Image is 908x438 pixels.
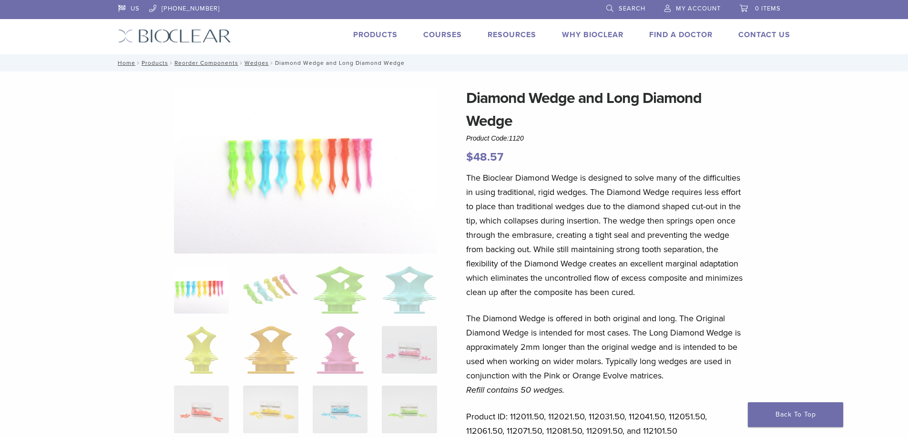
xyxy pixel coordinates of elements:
img: Diamond Wedge and Long Diamond Wedge - Image 10 [243,386,298,433]
img: Diamond Wedge and Long Diamond Wedge - Image 4 [382,266,437,314]
a: Products [142,60,168,66]
span: Search [619,5,645,12]
p: The Bioclear Diamond Wedge is designed to solve many of the difficulties in using traditional, ri... [466,171,746,299]
a: Courses [423,30,462,40]
span: / [238,61,245,65]
a: Contact Us [738,30,790,40]
a: Find A Doctor [649,30,713,40]
p: The Diamond Wedge is offered in both original and long. The Original Diamond Wedge is intended fo... [466,311,746,397]
img: DSC_0187_v3-1920x1218-1.png [174,87,437,254]
img: Diamond Wedge and Long Diamond Wedge - Image 2 [243,266,298,314]
a: Products [353,30,398,40]
h1: Diamond Wedge and Long Diamond Wedge [466,87,746,132]
img: Diamond Wedge and Long Diamond Wedge - Image 6 [245,326,297,374]
span: / [135,61,142,65]
img: Diamond Wedge and Long Diamond Wedge - Image 5 [184,326,219,374]
a: Home [115,60,135,66]
span: 0 items [755,5,781,12]
img: DSC_0187_v3-1920x1218-1-324x324.png [174,266,229,314]
img: Diamond Wedge and Long Diamond Wedge - Image 8 [382,326,437,374]
img: Diamond Wedge and Long Diamond Wedge - Image 12 [382,386,437,433]
span: / [269,61,275,65]
a: Back To Top [748,402,843,427]
span: $ [466,150,473,164]
p: Product ID: 112011.50, 112021.50, 112031.50, 112041.50, 112051.50, 112061.50, 112071.50, 112081.5... [466,409,746,438]
img: Bioclear [118,29,231,43]
span: 1120 [509,134,524,142]
a: Wedges [245,60,269,66]
img: Diamond Wedge and Long Diamond Wedge - Image 3 [313,266,367,314]
span: Product Code: [466,134,524,142]
img: Diamond Wedge and Long Diamond Wedge - Image 11 [313,386,367,433]
img: Diamond Wedge and Long Diamond Wedge - Image 7 [316,326,364,374]
span: My Account [676,5,721,12]
a: Why Bioclear [562,30,623,40]
bdi: 48.57 [466,150,503,164]
em: Refill contains 50 wedges. [466,385,564,395]
nav: Diamond Wedge and Long Diamond Wedge [111,54,797,71]
a: Reorder Components [174,60,238,66]
span: / [168,61,174,65]
img: Diamond Wedge and Long Diamond Wedge - Image 9 [174,386,229,433]
a: Resources [488,30,536,40]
